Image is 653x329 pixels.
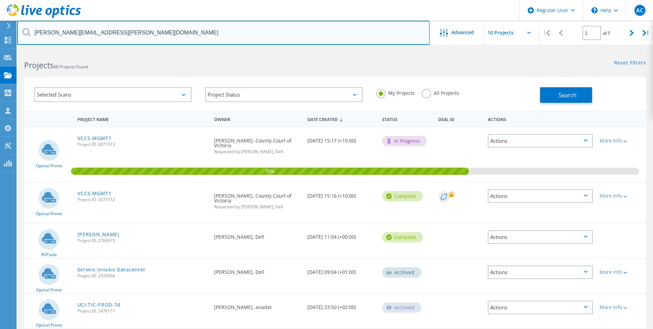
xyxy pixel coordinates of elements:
a: Live Optics Dashboard [7,14,81,19]
div: Archived [382,267,421,278]
div: [DATE] 15:16 (+10:00) [304,182,379,205]
div: Project Status [205,87,362,102]
button: Search [540,87,592,103]
div: Complete [382,191,423,201]
label: All Projects [422,89,459,96]
div: [DATE] 11:04 (+00:00) [304,223,379,246]
span: Requested by [PERSON_NAME], Dell [214,205,301,209]
div: Actions [488,230,593,244]
div: More Info [600,270,643,275]
span: Project ID: 2769915 [77,239,208,243]
span: Project ID: 2476111 [77,309,208,313]
span: AC [636,8,643,13]
div: Archived [382,302,421,313]
div: Selected Scans [34,87,191,102]
div: [DATE] 23:50 (+02:00) [304,294,379,317]
span: Search [559,91,577,99]
div: Actions [484,112,596,125]
span: Optical Prime [36,164,62,168]
a: UCI-TIC-PROD-7d [77,302,121,307]
div: Actions [488,134,593,148]
div: Owner [211,112,304,125]
div: [PERSON_NAME], Dell [211,223,304,246]
span: Optical Prime [36,212,62,216]
div: More Info [600,193,643,198]
div: Deal Id [435,112,485,125]
a: [PERSON_NAME] [77,232,119,237]
span: 70% [71,168,468,174]
label: My Projects [376,89,415,96]
input: Search projects by name, owner, ID, company, etc [17,21,430,45]
div: [PERSON_NAME], County Court of Victoria [211,182,304,216]
div: [DATE] 09:04 (+01:00) [304,259,379,281]
div: More Info [600,305,643,310]
span: RVTools [41,253,57,257]
a: VCCS-MGMT1 [77,191,112,196]
div: [DATE] 15:17 (+10:00) [304,127,379,150]
b: Projects [24,60,54,71]
span: Optical Prime [36,288,62,292]
div: [PERSON_NAME], Dell [211,259,304,281]
div: In Progress [382,136,427,146]
a: Serveis Innubo Datacenter [77,267,146,272]
span: Project ID: 3077313 [77,142,208,147]
div: More Info [600,138,643,143]
a: Reset Filters [614,60,646,66]
span: 68 Projects Found [54,64,88,70]
span: of 7 [603,30,610,36]
div: Status [379,112,435,125]
span: Optical Prime [36,323,62,327]
div: Project Name [74,112,211,125]
div: Actions [488,266,593,279]
div: | [539,21,554,45]
svg: \n [591,7,598,13]
span: Requested by [PERSON_NAME], Dell [214,150,301,154]
div: [PERSON_NAME], County Court of Victoria [211,127,304,161]
div: [PERSON_NAME], anadat [211,294,304,317]
div: Complete [382,232,423,242]
span: Project ID: 2535668 [77,274,208,278]
span: Project ID: 3077312 [77,198,208,202]
div: Actions [488,301,593,314]
a: VCCS-MGMT1 [77,136,112,141]
div: Actions [488,189,593,203]
div: Date Created [304,112,379,126]
span: Advanced [451,30,474,35]
div: | [639,21,653,45]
